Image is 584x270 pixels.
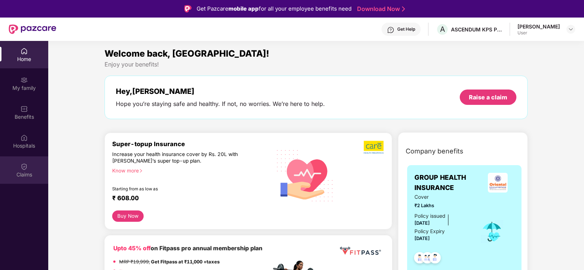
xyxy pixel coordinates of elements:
button: Buy Now [112,210,143,222]
b: on Fitpass pro annual membership plan [113,245,262,252]
img: svg+xml;base64,PHN2ZyBpZD0iQmVuZWZpdHMiIHhtbG5zPSJodHRwOi8vd3d3LnczLm9yZy8yMDAwL3N2ZyIgd2lkdGg9Ij... [20,105,28,113]
div: Enjoy your benefits! [105,61,527,68]
img: svg+xml;base64,PHN2ZyB3aWR0aD0iMjAiIGhlaWdodD0iMjAiIHZpZXdCb3g9IjAgMCAyMCAyMCIgZmlsbD0ibm9uZSIgeG... [20,76,28,84]
span: Cover [414,193,470,201]
img: svg+xml;base64,PHN2ZyBpZD0iSG9tZSIgeG1sbnM9Imh0dHA6Ly93d3cudzMub3JnLzIwMDAvc3ZnIiB3aWR0aD0iMjAiIG... [20,47,28,55]
img: b5dec4f62d2307b9de63beb79f102df3.png [364,140,384,154]
img: svg+xml;base64,PHN2ZyBpZD0iSGVscC0zMngzMiIgeG1sbnM9Imh0dHA6Ly93d3cudzMub3JnLzIwMDAvc3ZnIiB3aWR0aD... [387,26,394,34]
div: Increase your health insurance cover by Rs. 20L with [PERSON_NAME]’s super top-up plan. [112,151,239,164]
span: [DATE] [414,220,430,226]
img: svg+xml;base64,PHN2ZyB4bWxucz0iaHR0cDovL3d3dy53My5vcmcvMjAwMC9zdmciIHdpZHRoPSI0OC45NDMiIGhlaWdodD... [411,250,429,268]
img: svg+xml;base64,PHN2ZyBpZD0iRHJvcGRvd24tMzJ4MzIiIHhtbG5zPSJodHRwOi8vd3d3LnczLm9yZy8yMDAwL3N2ZyIgd2... [568,26,574,32]
img: New Pazcare Logo [9,24,56,34]
div: Hey, [PERSON_NAME] [116,87,325,96]
span: ₹2 Lakhs [414,202,470,209]
div: Hope you’re staying safe and healthy. If not, no worries. We’re here to help. [116,100,325,108]
del: MRP ₹19,999, [119,259,150,265]
div: User [517,30,560,36]
div: Super-topup Insurance [112,140,271,148]
span: Welcome back, [GEOGRAPHIC_DATA]! [105,48,269,59]
div: ASCENDUM KPS PRIVATE LIMITED [451,26,502,33]
b: Upto 45% off [113,245,151,252]
img: svg+xml;base64,PHN2ZyB4bWxucz0iaHR0cDovL3d3dy53My5vcmcvMjAwMC9zdmciIHdpZHRoPSI0OC45MTUiIGhlaWdodD... [418,250,436,268]
div: Policy Expiry [414,228,445,236]
span: Company benefits [406,146,463,156]
span: [DATE] [414,236,430,241]
div: ₹ 608.00 [112,194,263,203]
div: Policy issued [414,212,445,220]
img: svg+xml;base64,PHN2ZyB4bWxucz0iaHR0cDovL3d3dy53My5vcmcvMjAwMC9zdmciIHdpZHRoPSI0OC45NDMiIGhlaWdodD... [426,250,444,268]
img: icon [480,220,504,244]
img: svg+xml;base64,PHN2ZyBpZD0iSG9zcGl0YWxzIiB4bWxucz0iaHR0cDovL3d3dy53My5vcmcvMjAwMC9zdmciIHdpZHRoPS... [20,134,28,141]
span: right [139,169,143,173]
span: GROUP HEALTH INSURANCE [414,172,481,193]
strong: mobile app [228,5,259,12]
img: Stroke [402,5,405,13]
img: svg+xml;base64,PHN2ZyBpZD0iQ2xhaW0iIHhtbG5zPSJodHRwOi8vd3d3LnczLm9yZy8yMDAwL3N2ZyIgd2lkdGg9IjIwIi... [20,163,28,170]
img: svg+xml;base64,PHN2ZyB4bWxucz0iaHR0cDovL3d3dy53My5vcmcvMjAwMC9zdmciIHhtbG5zOnhsaW5rPSJodHRwOi8vd3... [271,141,339,210]
img: fppp.png [338,244,382,258]
div: Get Help [397,26,415,32]
div: [PERSON_NAME] [517,23,560,30]
img: Logo [184,5,191,12]
div: Starting from as low as [112,186,240,191]
strong: Get Fitpass at ₹11,000 +taxes [151,259,220,265]
img: insurerLogo [488,173,508,193]
div: Get Pazcare for all your employee benefits need [197,4,352,13]
span: A [440,25,445,34]
a: Download Now [357,5,403,13]
div: Know more [112,167,266,172]
div: Raise a claim [469,93,507,101]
